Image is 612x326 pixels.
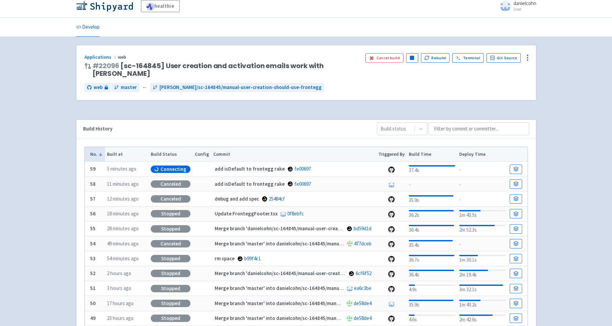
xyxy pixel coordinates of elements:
[215,166,285,172] strong: add isDefault to frontegg rake
[107,225,139,232] time: 28 minutes ago
[215,210,278,217] strong: Update FronteggFooter.tsx
[409,268,455,279] div: 36.4s
[215,285,426,291] strong: Merge branch 'master' into danielcohn/sc-164845/manual-user-creation-should-use-frontegg
[84,54,118,60] a: Applications
[510,269,522,278] a: Build Details
[376,147,407,162] th: Triggered By
[90,240,96,247] b: 54
[510,284,522,293] a: Build Details
[452,53,483,63] a: Terminal
[356,270,371,276] a: 6cf6f52
[215,255,235,262] strong: rm space
[215,300,426,306] strong: Merge branch 'master' into danielcohn/sc-164845/manual-user-creation-should-use-frontegg
[459,224,505,234] div: 2m 52.3s
[107,181,139,187] time: 11 minutes ago
[90,196,96,202] b: 57
[105,147,149,162] th: Built at
[142,84,147,91] span: ←
[354,315,371,321] a: de58de4
[121,84,137,91] span: master
[151,300,190,307] div: Stopped
[107,315,134,321] time: 23 hours ago
[406,53,418,63] button: Pause
[407,147,457,162] th: Build Time
[244,255,261,262] a: b99f4c1
[107,210,139,217] time: 18 minutes ago
[107,285,131,291] time: 3 hours ago
[513,7,536,11] small: User
[365,53,403,63] button: Cancel build
[151,270,190,277] div: Stopped
[459,165,505,174] div: -
[409,298,455,309] div: 35.9s
[459,313,505,324] div: 2m 42.6s
[90,255,96,262] b: 53
[487,53,521,63] a: Git Source
[151,180,190,188] div: Canceled
[510,299,522,308] a: Build Details
[459,195,505,204] div: -
[76,18,100,37] a: Develop
[151,225,190,233] div: Stopped
[409,194,455,204] div: 35.9s
[215,196,259,202] strong: debug and add spec
[510,224,522,234] a: Build Details
[459,298,505,309] div: 1m 43.2s
[428,122,529,135] input: Filter by commit or committer...
[151,210,190,217] div: Stopped
[510,194,522,204] a: Build Details
[90,181,96,187] b: 58
[459,254,505,264] div: 1m 30.1s
[354,285,371,291] a: ea6c3be
[409,313,455,324] div: 4.6s
[459,180,505,189] div: -
[151,255,190,262] div: Stopped
[510,179,522,189] a: Build Details
[496,1,536,11] a: danielcohn User
[151,240,190,247] div: Canceled
[90,210,96,217] b: 56
[459,268,505,279] div: 2m 19.4s
[159,84,322,91] span: [PERSON_NAME]/sc-164845/manual-user-creation-should-use-frontegg
[84,83,111,92] a: web
[409,164,455,174] div: 37.4s
[83,125,366,133] div: Build History
[409,224,455,234] div: 36.4s
[150,83,324,92] a: [PERSON_NAME]/sc-164845/manual-user-creation-should-use-frontegg
[510,209,522,218] a: Build Details
[215,315,426,321] strong: Merge branch 'master' into danielcohn/sc-164845/manual-user-creation-should-use-frontegg
[76,1,133,11] img: Shipyard logo
[90,225,96,232] b: 55
[149,147,193,162] th: Build Status
[107,300,134,306] time: 17 hours ago
[107,255,139,262] time: 54 minutes ago
[510,254,522,263] a: Build Details
[294,166,311,172] a: fe00697
[409,283,455,294] div: 4.9s
[354,225,371,232] a: bd59d1d
[107,166,136,172] time: 5 minutes ago
[354,300,371,306] a: de58de4
[151,195,190,203] div: Canceled
[93,62,360,78] span: [sc-164845] User creation and activation emails work with [PERSON_NAME]
[294,181,311,187] a: fe00697
[215,240,426,247] strong: Merge branch 'master' into danielcohn/sc-164845/manual-user-creation-should-use-frontegg
[459,209,505,219] div: 1m 43.5s
[457,147,508,162] th: Deploy Time
[354,240,371,247] a: 477dceb
[90,315,96,321] b: 49
[107,270,131,276] time: 2 hours ago
[287,210,304,217] a: 0f8ebfc
[510,314,522,323] a: Build Details
[409,209,455,219] div: 36.2s
[510,165,522,174] a: Build Details
[160,166,186,173] span: Connecting
[459,239,505,248] div: -
[459,283,505,294] div: 3m 32.1s
[215,181,285,187] strong: add isDefault to frontegg rake
[409,239,455,249] div: 35.4s
[90,270,96,276] b: 52
[409,254,455,264] div: 36.7s
[510,239,522,248] a: Build Details
[90,285,96,291] b: 51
